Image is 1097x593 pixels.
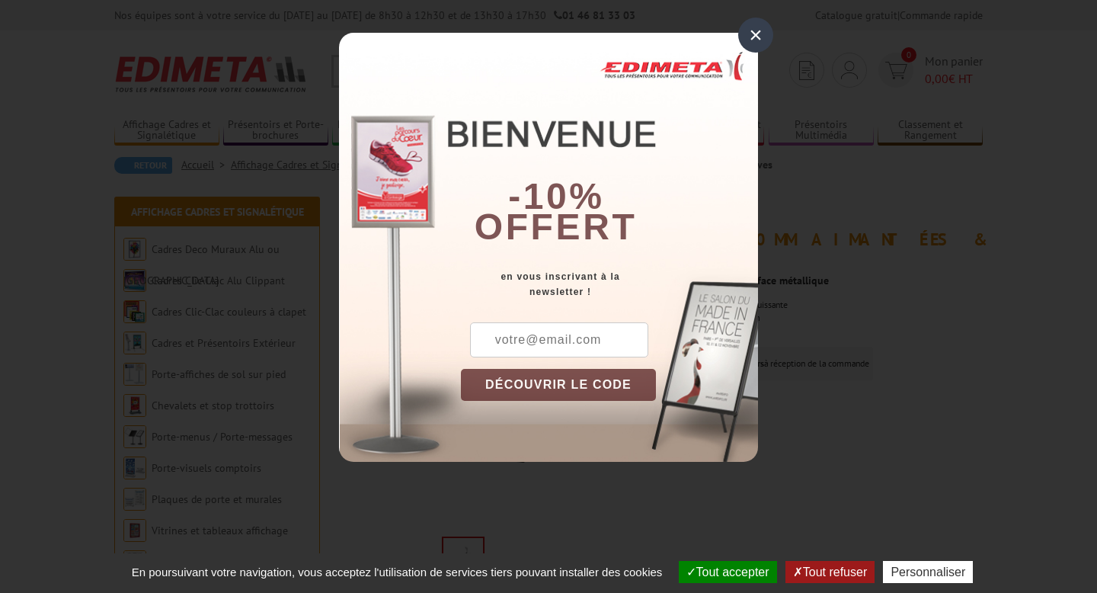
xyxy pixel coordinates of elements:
button: Personnaliser (fenêtre modale) [883,561,973,583]
font: offert [475,207,638,247]
button: DÉCOUVRIR LE CODE [461,369,656,401]
b: -10% [508,176,604,216]
span: En poursuivant votre navigation, vous acceptez l'utilisation de services tiers pouvant installer ... [124,566,670,579]
div: en vous inscrivant à la newsletter ! [461,269,758,300]
input: votre@email.com [470,322,648,357]
button: Tout refuser [785,561,875,583]
button: Tout accepter [679,561,777,583]
div: × [738,18,773,53]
